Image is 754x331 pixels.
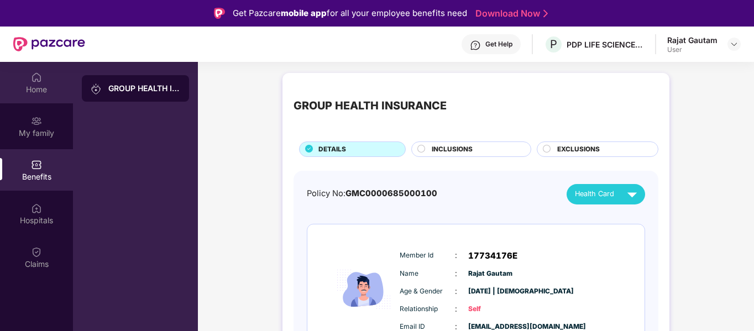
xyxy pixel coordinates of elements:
span: Age & Gender [400,286,455,297]
img: svg+xml;base64,PHN2ZyBpZD0iSGVscC0zMngzMiIgeG1sbnM9Imh0dHA6Ly93d3cudzMub3JnLzIwMDAvc3ZnIiB3aWR0aD... [470,40,481,51]
div: Policy No: [307,187,437,200]
span: Name [400,269,455,279]
span: GMC0000685000100 [345,188,437,198]
img: svg+xml;base64,PHN2ZyBpZD0iSG9tZSIgeG1sbnM9Imh0dHA6Ly93d3cudzMub3JnLzIwMDAvc3ZnIiB3aWR0aD0iMjAiIG... [31,72,42,83]
img: svg+xml;base64,PHN2ZyBpZD0iQ2xhaW0iIHhtbG5zPSJodHRwOi8vd3d3LnczLm9yZy8yMDAwL3N2ZyIgd2lkdGg9IjIwIi... [31,246,42,258]
div: PDP LIFE SCIENCE LOGISTICS INDIA PRIVATE LIMITED [567,39,644,50]
span: : [455,249,457,261]
button: Health Card [567,184,645,204]
span: : [455,303,457,315]
img: Logo [214,8,225,19]
div: Get Pazcare for all your employee benefits need [233,7,467,20]
img: Stroke [543,8,548,19]
div: Get Help [485,40,512,49]
span: Health Card [575,188,614,199]
span: : [455,267,457,280]
span: Member Id [400,250,455,261]
span: INCLUSIONS [432,144,473,155]
span: EXCLUSIONS [557,144,600,155]
div: User [667,45,718,54]
a: Download Now [475,8,544,19]
img: svg+xml;base64,PHN2ZyB4bWxucz0iaHR0cDovL3d3dy53My5vcmcvMjAwMC9zdmciIHZpZXdCb3g9IjAgMCAyNCAyNCIgd2... [622,185,642,204]
span: Relationship [400,304,455,314]
span: [DATE] | [DEMOGRAPHIC_DATA] [468,286,523,297]
span: Self [468,304,523,314]
span: P [550,38,557,51]
img: svg+xml;base64,PHN2ZyBpZD0iSG9zcGl0YWxzIiB4bWxucz0iaHR0cDovL3d3dy53My5vcmcvMjAwMC9zdmciIHdpZHRoPS... [31,203,42,214]
div: Rajat Gautam [667,35,718,45]
img: svg+xml;base64,PHN2ZyBpZD0iQmVuZWZpdHMiIHhtbG5zPSJodHRwOi8vd3d3LnczLm9yZy8yMDAwL3N2ZyIgd2lkdGg9Ij... [31,159,42,170]
span: 17734176E [468,249,517,262]
span: DETAILS [318,144,346,155]
div: GROUP HEALTH INSURANCE [294,97,447,114]
span: Rajat Gautam [468,269,523,279]
span: : [455,285,457,297]
div: GROUP HEALTH INSURANCE [108,83,180,94]
img: svg+xml;base64,PHN2ZyB3aWR0aD0iMjAiIGhlaWdodD0iMjAiIHZpZXdCb3g9IjAgMCAyMCAyMCIgZmlsbD0ibm9uZSIgeG... [31,115,42,127]
img: svg+xml;base64,PHN2ZyBpZD0iRHJvcGRvd24tMzJ4MzIiIHhtbG5zPSJodHRwOi8vd3d3LnczLm9yZy8yMDAwL3N2ZyIgd2... [730,40,739,49]
img: New Pazcare Logo [13,37,85,51]
strong: mobile app [281,8,327,18]
img: svg+xml;base64,PHN2ZyB3aWR0aD0iMjAiIGhlaWdodD0iMjAiIHZpZXdCb3g9IjAgMCAyMCAyMCIgZmlsbD0ibm9uZSIgeG... [91,83,102,94]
